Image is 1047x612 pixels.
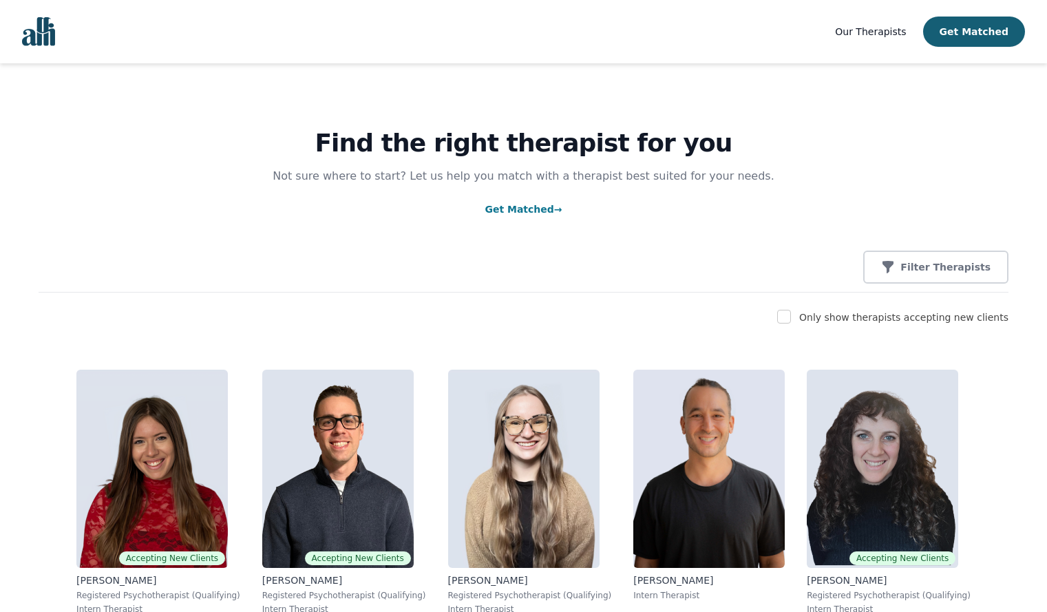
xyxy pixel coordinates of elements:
[799,312,1008,323] label: Only show therapists accepting new clients
[262,590,426,601] p: Registered Psychotherapist (Qualifying)
[262,370,414,568] img: Ethan_Braun
[554,204,562,215] span: →
[262,573,426,587] p: [PERSON_NAME]
[260,168,788,184] p: Not sure where to start? Let us help you match with a therapist best suited for your needs.
[76,590,240,601] p: Registered Psychotherapist (Qualifying)
[633,370,785,568] img: Kavon_Banejad
[76,370,228,568] img: Alisha_Levine
[22,17,55,46] img: alli logo
[39,129,1008,157] h1: Find the right therapist for you
[835,23,906,40] a: Our Therapists
[923,17,1025,47] button: Get Matched
[76,573,240,587] p: [PERSON_NAME]
[633,573,785,587] p: [PERSON_NAME]
[807,573,971,587] p: [PERSON_NAME]
[485,204,562,215] a: Get Matched
[448,573,612,587] p: [PERSON_NAME]
[119,551,225,565] span: Accepting New Clients
[448,370,600,568] img: Faith_Woodley
[863,251,1008,284] button: Filter Therapists
[807,590,971,601] p: Registered Psychotherapist (Qualifying)
[835,26,906,37] span: Our Therapists
[448,590,612,601] p: Registered Psychotherapist (Qualifying)
[807,370,958,568] img: Shira_Blake
[849,551,955,565] span: Accepting New Clients
[633,590,785,601] p: Intern Therapist
[900,260,991,274] p: Filter Therapists
[305,551,411,565] span: Accepting New Clients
